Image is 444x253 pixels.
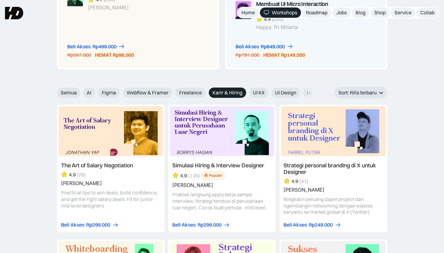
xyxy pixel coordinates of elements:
a: Beli AksesRp249.000 [284,222,341,228]
div: Sort: Rilis terbaru [338,89,377,96]
a: Beli AksesRp299.000 [61,222,119,228]
div: Sort: Rilis terbaru [335,87,387,98]
a: Membuat UI Micro Interaction untuk Dribbble Post4.4(225)Happy Tri Miliarta [236,1,343,30]
div: HEMAT Rp98.000 [95,52,134,58]
a: Jobs [332,7,351,18]
div: Shop [374,9,386,16]
div: Rp797.000 [236,52,260,58]
div: Roadmap [306,9,327,16]
span: AI [87,89,91,96]
span: UX Design [307,89,330,96]
div: Rp299.000 [198,222,222,228]
div: Workshops [272,9,297,16]
a: Beli AksesRp649.000 [236,43,293,50]
div: Happy Tri Miliarta [256,24,343,30]
span: UI Design [275,89,296,96]
a: Beli AksesRp499.000 [67,43,125,50]
div: [PERSON_NAME] [88,5,174,11]
a: Shop [370,7,389,18]
div: (225) [272,16,284,22]
a: Roadmap [302,7,331,18]
div: Home [241,9,255,16]
a: Beli AksesRp299.000 [172,222,230,228]
div: Beli Akses [236,43,259,50]
form: Email Form [57,88,316,98]
div: Collab [420,9,435,16]
div: Beli Akses [172,222,196,228]
span: Semua [61,89,77,96]
span: Freelance [179,89,202,96]
div: 4.4 [264,16,271,22]
a: Home [238,7,259,18]
div: HEMAT Rp148.000 [263,52,305,58]
div: Blog [356,9,365,16]
a: Service [391,7,415,18]
span: Karir & Hiring [212,89,242,96]
div: Membuat UI Micro Interaction untuk Dribbble Post [256,1,343,14]
a: Blog [352,7,369,18]
span: Figma [102,89,116,96]
span: Webflow & Framer [127,89,169,96]
div: Beli Akses [67,43,91,50]
div: Rp597.000 [67,52,91,58]
span: UI Kit [253,89,265,96]
div: Jobs [336,9,347,16]
a: Workshops [260,7,301,18]
div: Beli Akses [61,222,84,228]
div: Rp249.000 [309,222,333,228]
div: Rp299.000 [86,222,110,228]
div: Beli Akses [284,222,307,228]
div: Service [394,9,412,16]
a: Collab [417,7,438,18]
div: Rp499.000 [93,43,117,50]
div: Rp649.000 [261,43,285,50]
